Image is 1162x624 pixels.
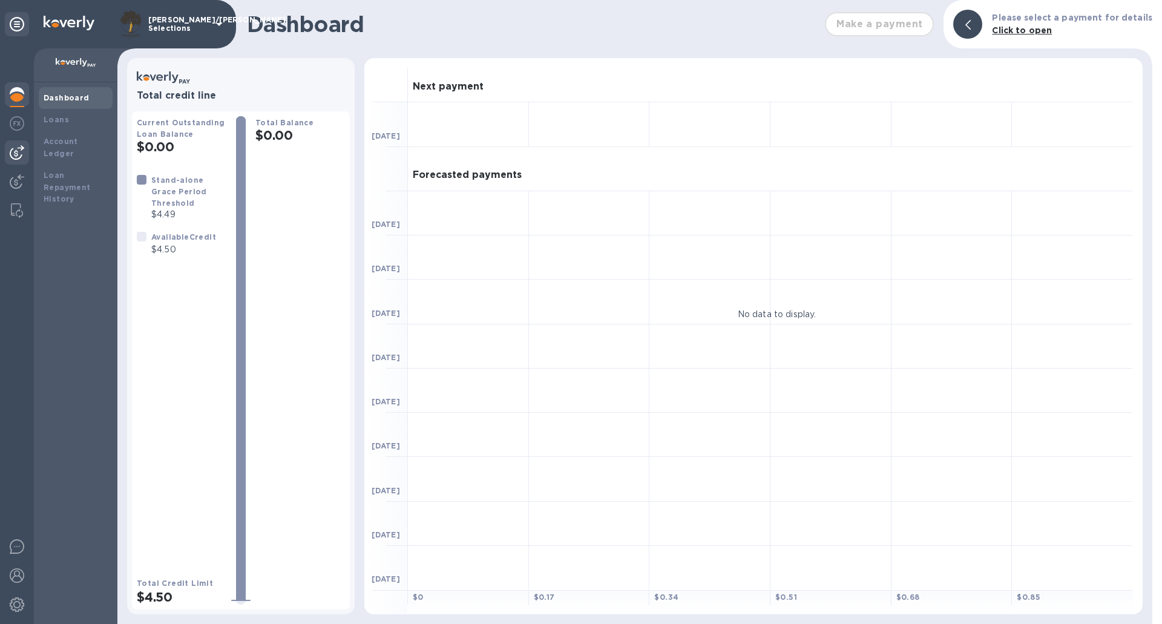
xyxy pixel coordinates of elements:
p: $4.50 [151,243,216,256]
b: Loan Repayment History [44,171,91,204]
b: $ 0.85 [1017,593,1040,602]
h2: $0.00 [255,128,345,143]
p: [PERSON_NAME]/[PERSON_NAME] Selections [148,16,209,33]
h3: Next payment [413,81,484,93]
b: Please select a payment for details [992,13,1152,22]
b: [DATE] [372,574,400,583]
img: Foreign exchange [10,116,24,131]
p: No data to display. [738,307,816,320]
b: Current Outstanding Loan Balance [137,118,225,139]
b: $ 0.68 [896,593,920,602]
b: Total Balance [255,118,313,127]
b: Total Credit Limit [137,579,213,588]
b: Loans [44,115,69,124]
b: [DATE] [372,441,400,450]
b: $ 0.51 [775,593,797,602]
b: Dashboard [44,93,90,102]
b: [DATE] [372,309,400,318]
h1: Dashboard [247,11,819,37]
b: $ 0.34 [654,593,678,602]
b: [DATE] [372,530,400,539]
b: [DATE] [372,397,400,406]
b: [DATE] [372,486,400,495]
h2: $4.50 [137,590,226,605]
h3: Forecasted payments [413,169,522,181]
b: Click to open [992,25,1052,35]
h2: $0.00 [137,139,226,154]
b: [DATE] [372,264,400,273]
p: $4.49 [151,208,226,221]
b: [DATE] [372,220,400,229]
img: Logo [44,16,94,30]
div: Unpin categories [5,12,29,36]
h3: Total credit line [137,90,345,102]
b: $ 0.17 [534,593,555,602]
b: Available Credit [151,232,216,241]
b: [DATE] [372,353,400,362]
b: $ 0 [413,593,424,602]
b: Stand-alone Grace Period Threshold [151,176,207,208]
b: [DATE] [372,131,400,140]
b: Account Ledger [44,137,78,158]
